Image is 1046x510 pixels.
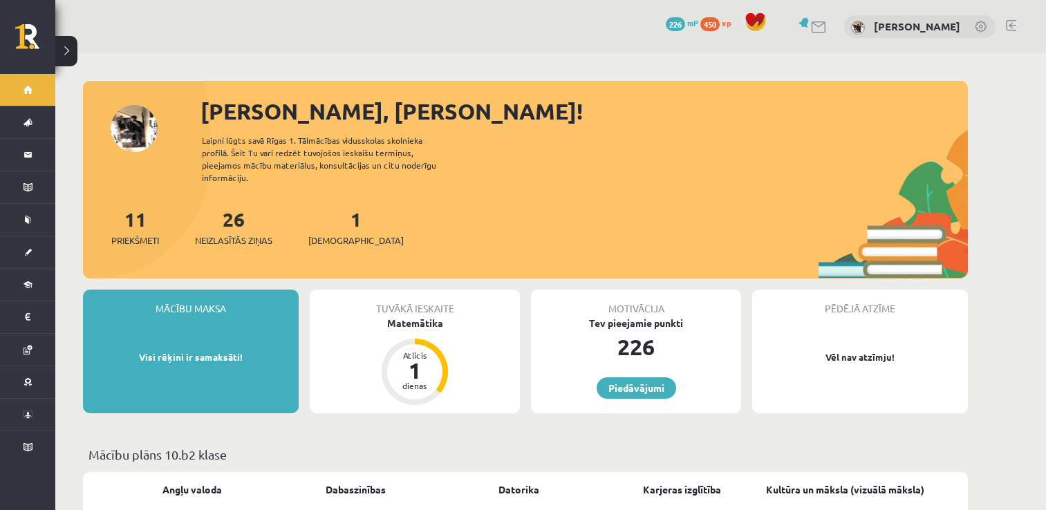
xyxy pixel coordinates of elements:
div: Matemātika [310,316,520,330]
p: Vēl nav atzīmju! [759,350,961,364]
div: 1 [394,359,436,381]
div: Tuvākā ieskaite [310,290,520,316]
span: Priekšmeti [111,234,159,247]
a: 26Neizlasītās ziņas [195,207,272,247]
a: Angļu valoda [162,482,222,497]
a: Dabaszinības [326,482,386,497]
a: 226 mP [666,17,698,28]
a: Rīgas 1. Tālmācības vidusskola [15,24,55,59]
div: Mācību maksa [83,290,299,316]
span: [DEMOGRAPHIC_DATA] [308,234,404,247]
span: 450 [700,17,720,31]
a: Datorika [498,482,539,497]
div: Pēdējā atzīme [752,290,968,316]
span: mP [687,17,698,28]
a: Karjeras izglītība [643,482,721,497]
div: 226 [531,330,741,363]
div: [PERSON_NAME], [PERSON_NAME]! [200,95,968,128]
img: Matīss Klāvs Vanaģelis [851,21,865,35]
a: 1[DEMOGRAPHIC_DATA] [308,207,404,247]
a: Matemātika Atlicis 1 dienas [310,316,520,407]
div: Tev pieejamie punkti [531,316,741,330]
a: [PERSON_NAME] [874,19,960,33]
a: Kultūra un māksla (vizuālā māksla) [766,482,924,497]
p: Mācību plāns 10.b2 klase [88,445,962,464]
span: Neizlasītās ziņas [195,234,272,247]
span: xp [722,17,731,28]
a: Piedāvājumi [597,377,676,399]
a: 450 xp [700,17,738,28]
span: 226 [666,17,685,31]
p: Visi rēķini ir samaksāti! [90,350,292,364]
a: 11Priekšmeti [111,207,159,247]
div: dienas [394,381,436,390]
div: Atlicis [394,351,436,359]
div: Laipni lūgts savā Rīgas 1. Tālmācības vidusskolas skolnieka profilā. Šeit Tu vari redzēt tuvojošo... [202,134,460,184]
div: Motivācija [531,290,741,316]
